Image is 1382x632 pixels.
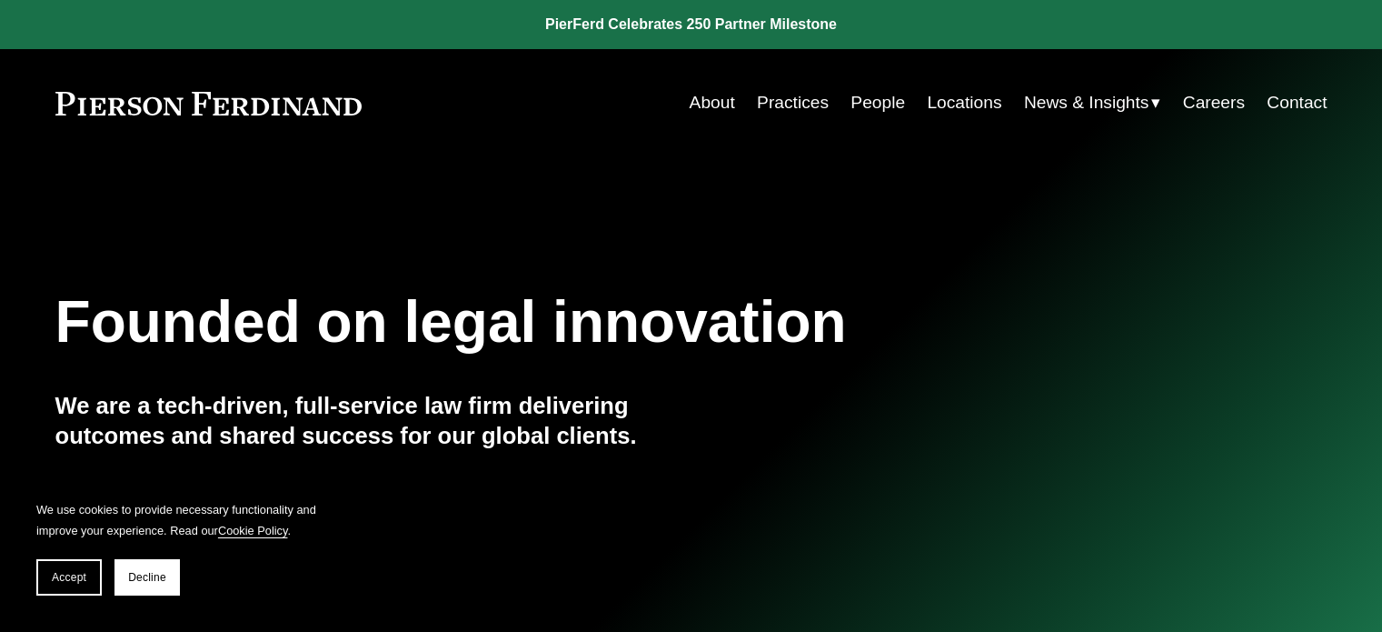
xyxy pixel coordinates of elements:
span: Accept [52,571,86,584]
a: Locations [927,85,1001,120]
h1: Founded on legal innovation [55,289,1116,356]
a: About [690,85,735,120]
a: Practices [757,85,829,120]
h4: We are a tech-driven, full-service law firm delivering outcomes and shared success for our global... [55,391,691,450]
button: Decline [114,559,180,596]
a: Contact [1267,85,1327,120]
a: folder dropdown [1024,85,1161,120]
a: Careers [1183,85,1245,120]
span: Decline [128,571,166,584]
span: News & Insights [1024,87,1149,119]
p: We use cookies to provide necessary functionality and improve your experience. Read our . [36,499,327,541]
a: Cookie Policy [218,524,288,537]
button: Accept [36,559,102,596]
a: People [850,85,905,120]
section: Cookie banner [18,481,345,614]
